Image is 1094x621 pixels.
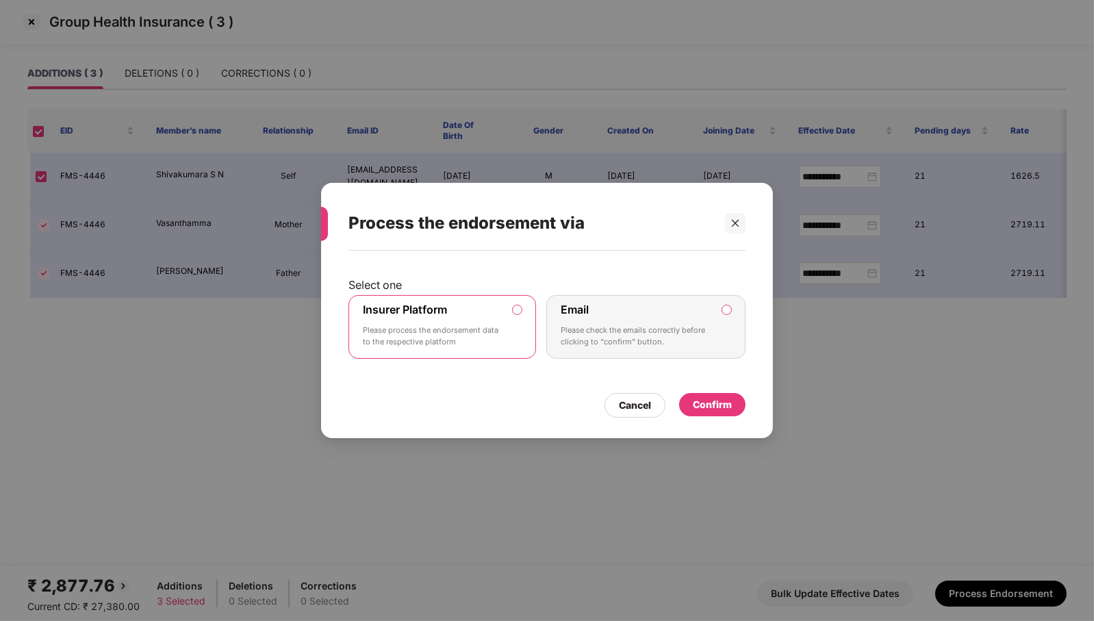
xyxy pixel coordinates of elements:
[693,397,732,412] div: Confirm
[513,305,522,314] input: Insurer PlatformPlease process the endorsement data to the respective platform
[561,303,589,316] label: Email
[722,305,731,314] input: EmailPlease check the emails correctly before clicking to “confirm” button.
[348,278,746,292] p: Select one
[363,325,503,348] p: Please process the endorsement data to the respective platform
[348,197,713,250] div: Process the endorsement via
[730,218,740,227] span: close
[619,398,651,413] div: Cancel
[561,325,712,348] p: Please check the emails correctly before clicking to “confirm” button.
[363,303,447,316] label: Insurer Platform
